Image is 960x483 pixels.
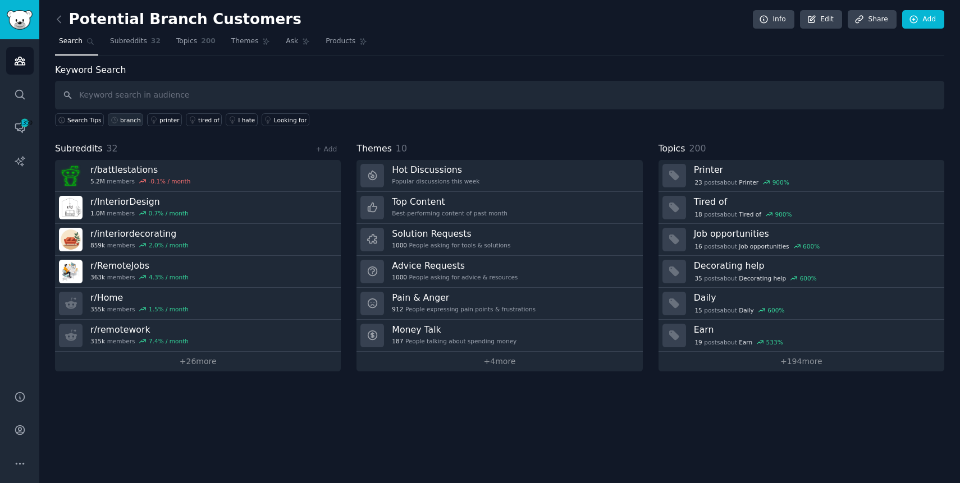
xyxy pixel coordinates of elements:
span: Daily [739,306,754,314]
a: I hate [226,113,258,126]
a: r/Home355kmembers1.5% / month [55,288,341,320]
div: 1.5 % / month [149,305,189,313]
div: Looking for [274,116,307,124]
div: Best-performing content of past month [392,209,508,217]
div: 900 % [775,210,792,218]
a: +194more [659,352,944,371]
h3: Daily [694,292,936,303]
h3: Tired of [694,196,936,208]
span: 315k [90,337,105,345]
a: Topics200 [172,33,220,56]
a: Ask [282,33,314,56]
div: 533 % [766,338,783,346]
a: r/InteriorDesign1.0Mmembers0.7% / month [55,192,341,224]
a: branch [108,113,143,126]
div: post s about [694,305,785,315]
a: Top ContentBest-performing content of past month [356,192,642,224]
span: Decorating help [739,274,786,282]
a: Themes [227,33,275,56]
span: 32 [107,143,118,154]
img: GummySearch logo [7,10,33,30]
div: 900 % [772,178,789,186]
a: Decorating help35postsaboutDecorating help600% [659,256,944,288]
span: 5.2M [90,177,105,185]
span: 912 [392,305,403,313]
span: 200 [689,143,706,154]
div: -0.1 % / month [149,177,191,185]
span: Ask [286,36,298,47]
h3: r/ interiordecorating [90,228,189,240]
a: + Add [316,145,337,153]
a: r/battlestations5.2Mmembers-0.1% / month [55,160,341,192]
a: Products [322,33,371,56]
h3: Earn [694,324,936,335]
img: InteriorDesign [59,196,83,219]
h3: Top Content [392,196,508,208]
span: Topics [659,142,685,156]
span: 1000 [392,241,407,249]
span: Earn [739,338,752,346]
span: 187 [392,337,403,345]
div: 0.7 % / month [149,209,189,217]
div: members [90,177,190,185]
h3: Job opportunities [694,228,936,240]
a: r/interiordecorating859kmembers2.0% / month [55,224,341,256]
div: I hate [238,116,255,124]
div: People expressing pain points & frustrations [392,305,536,313]
img: battlestations [59,164,83,187]
span: 23 [694,178,702,186]
h3: Advice Requests [392,260,518,272]
div: branch [120,116,141,124]
div: post s about [694,273,818,283]
a: Money Talk187People talking about spending money [356,320,642,352]
h3: Money Talk [392,324,516,335]
span: Subreddits [110,36,147,47]
span: 363k [90,273,105,281]
span: Subreddits [55,142,103,156]
span: Themes [231,36,259,47]
span: 10 [396,143,407,154]
span: 19 [694,338,702,346]
h3: Solution Requests [392,228,510,240]
a: Earn19postsaboutEarn533% [659,320,944,352]
h3: Printer [694,164,936,176]
h3: r/ Home [90,292,189,303]
a: +26more [55,352,341,371]
div: 2.0 % / month [149,241,189,249]
div: members [90,209,189,217]
img: RemoteJobs [59,260,83,283]
a: Tired of18postsaboutTired of900% [659,192,944,224]
a: printer [147,113,182,126]
h3: r/ RemoteJobs [90,260,189,272]
div: People asking for advice & resources [392,273,518,281]
input: Keyword search in audience [55,81,944,109]
span: Themes [356,142,392,156]
a: Edit [800,10,842,29]
div: members [90,305,189,313]
div: members [90,241,189,249]
span: Tired of [739,210,761,218]
a: Advice Requests1000People asking for advice & resources [356,256,642,288]
span: Search [59,36,83,47]
div: 600 % [803,242,820,250]
a: Solution Requests1000People asking for tools & solutions [356,224,642,256]
div: 4.3 % / month [149,273,189,281]
span: Search Tips [67,116,102,124]
span: 1350 [20,119,30,127]
span: 1.0M [90,209,105,217]
a: Search [55,33,98,56]
span: Printer [739,178,758,186]
label: Keyword Search [55,65,126,75]
span: 18 [694,210,702,218]
span: 1000 [392,273,407,281]
h3: r/ InteriorDesign [90,196,189,208]
div: members [90,337,189,345]
span: Topics [176,36,197,47]
a: Add [902,10,944,29]
a: r/remotework315kmembers7.4% / month [55,320,341,352]
div: People asking for tools & solutions [392,241,510,249]
h3: Decorating help [694,260,936,272]
span: Products [326,36,355,47]
span: 15 [694,306,702,314]
h3: Hot Discussions [392,164,479,176]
